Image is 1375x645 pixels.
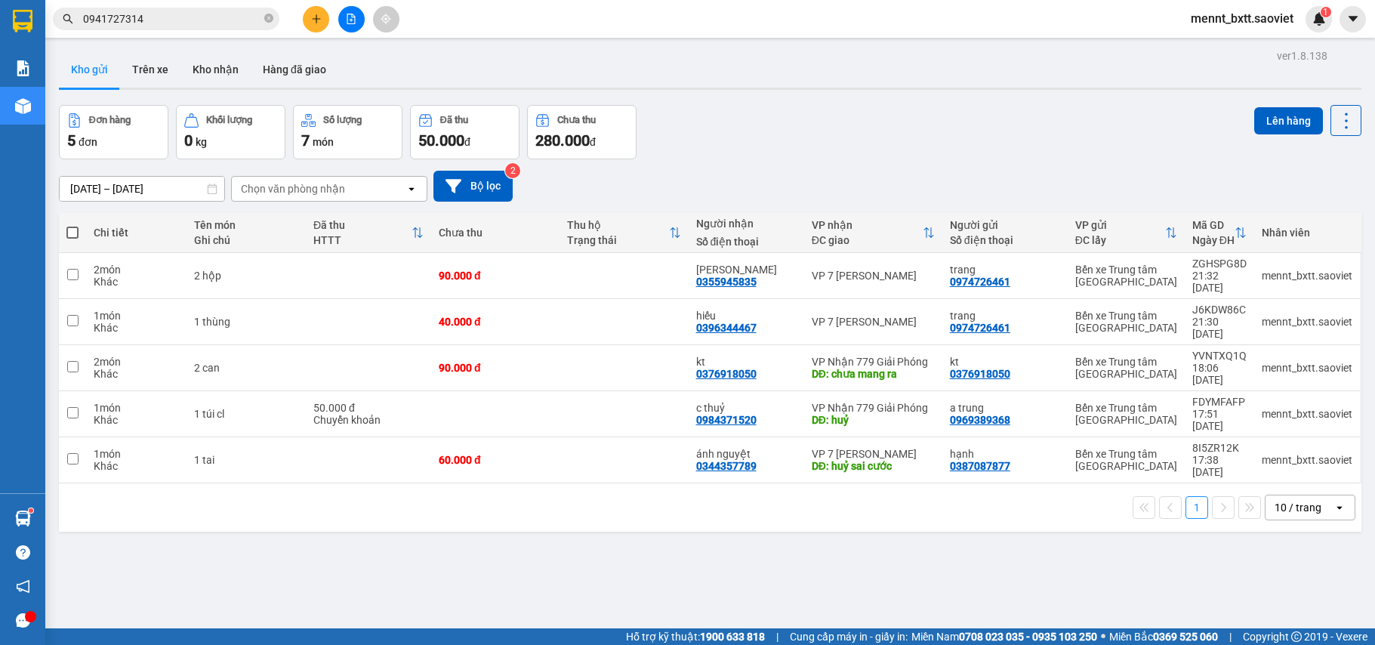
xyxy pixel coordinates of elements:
span: đ [590,136,596,148]
span: đ [464,136,470,148]
div: Khác [94,414,179,426]
div: kt [950,356,1060,368]
button: file-add [338,6,365,32]
div: 0387087877 [950,460,1010,472]
div: mennt_bxtt.saoviet [1262,270,1352,282]
span: | [776,628,778,645]
div: trang [950,310,1060,322]
button: 1 [1185,496,1208,519]
div: 0396344467 [696,322,757,334]
div: a trung [950,402,1060,414]
strong: 1900 633 818 [700,631,765,643]
div: 17:38 [DATE] [1192,454,1247,478]
div: Chi tiết [94,227,179,239]
div: 0344357789 [696,460,757,472]
div: mennt_bxtt.saoviet [1262,316,1352,328]
div: Khác [94,276,179,288]
div: VP Nhận 779 Giải Phóng [812,402,935,414]
div: Bến xe Trung tâm [GEOGRAPHIC_DATA] [1075,310,1177,334]
div: Thu hộ [567,219,668,231]
div: kt [696,356,797,368]
button: Lên hàng [1254,107,1323,134]
div: J6KDW86C [1192,304,1247,316]
div: 2 món [94,356,179,368]
button: Đơn hàng5đơn [59,105,168,159]
div: Số điện thoại [696,236,797,248]
button: Trên xe [120,51,180,88]
sup: 2 [505,163,520,178]
span: close-circle [264,14,273,23]
div: 50.000 đ [313,402,424,414]
div: 2 can [194,362,298,374]
div: Ngày ĐH [1192,234,1235,246]
div: mennt_bxtt.saoviet [1262,408,1352,420]
div: ver 1.8.138 [1277,48,1327,64]
span: copyright [1291,631,1302,642]
div: mennt_bxtt.saoviet [1262,362,1352,374]
div: 1 món [94,310,179,322]
div: 21:32 [DATE] [1192,270,1247,294]
th: Toggle SortBy [306,213,431,253]
div: Bến xe Trung tâm [GEOGRAPHIC_DATA] [1075,356,1177,380]
div: 18:06 [DATE] [1192,362,1247,386]
div: ngọc anh [696,264,797,276]
div: Bến xe Trung tâm [GEOGRAPHIC_DATA] [1075,402,1177,426]
span: 280.000 [535,131,590,150]
svg: open [1333,501,1346,514]
span: notification [16,579,30,594]
input: Tìm tên, số ĐT hoặc mã đơn [83,11,261,27]
span: plus [311,14,322,24]
button: Đã thu50.000đ [410,105,519,159]
div: 0376918050 [696,368,757,380]
div: 0974726461 [950,322,1010,334]
div: 2 hộp [194,270,298,282]
div: 1 món [94,402,179,414]
img: solution-icon [15,60,31,76]
div: 21:30 [DATE] [1192,316,1247,340]
div: Đã thu [440,115,468,125]
div: 1 tai [194,454,298,466]
button: Số lượng7món [293,105,402,159]
span: Cung cấp máy in - giấy in: [790,628,908,645]
div: 0969389368 [950,414,1010,426]
span: 0 [184,131,193,150]
div: trang [950,264,1060,276]
img: warehouse-icon [15,98,31,114]
div: HTTT [313,234,412,246]
span: Miền Bắc [1109,628,1218,645]
span: aim [381,14,391,24]
div: DĐ: huỷ [812,414,935,426]
button: Bộ lọc [433,171,513,202]
div: Nhân viên [1262,227,1352,239]
div: 10 / trang [1275,500,1321,515]
div: Số điện thoại [950,234,1060,246]
div: Mã GD [1192,219,1235,231]
div: mennt_bxtt.saoviet [1262,454,1352,466]
span: 5 [67,131,76,150]
button: Kho gửi [59,51,120,88]
div: ZGHSPG8D [1192,258,1247,270]
span: kg [196,136,207,148]
div: VP 7 [PERSON_NAME] [812,270,935,282]
span: ⚪️ [1101,634,1105,640]
div: 0974726461 [950,276,1010,288]
span: mennt_bxtt.saoviet [1179,9,1306,28]
button: plus [303,6,329,32]
div: Trạng thái [567,234,668,246]
div: ánh nguyệt [696,448,797,460]
span: search [63,14,73,24]
input: Select a date range. [60,177,224,201]
div: YVNTXQ1Q [1192,350,1247,362]
div: VP 7 [PERSON_NAME] [812,448,935,460]
div: Người gửi [950,219,1060,231]
span: close-circle [264,12,273,26]
div: Đơn hàng [89,115,131,125]
div: 40.000 đ [439,316,552,328]
div: Tên món [194,219,298,231]
div: 90.000 đ [439,362,552,374]
span: caret-down [1346,12,1360,26]
div: Khác [94,368,179,380]
button: Hàng đã giao [251,51,338,88]
th: Toggle SortBy [1185,213,1254,253]
div: c thuỷ [696,402,797,414]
